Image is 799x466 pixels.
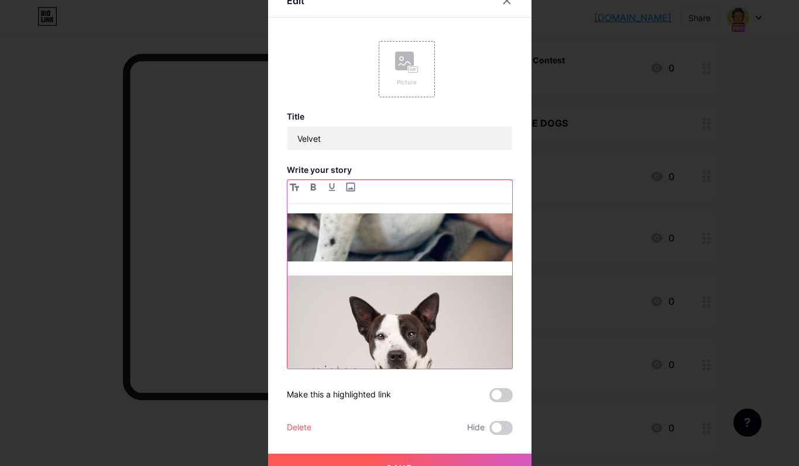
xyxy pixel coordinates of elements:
input: Title [287,127,512,150]
h3: Write your story [287,165,513,175]
div: Picture [395,78,419,87]
div: Delete [287,421,311,435]
div: Make this a highlighted link [287,388,391,402]
h3: Title [287,111,513,121]
span: Hide [467,421,485,435]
